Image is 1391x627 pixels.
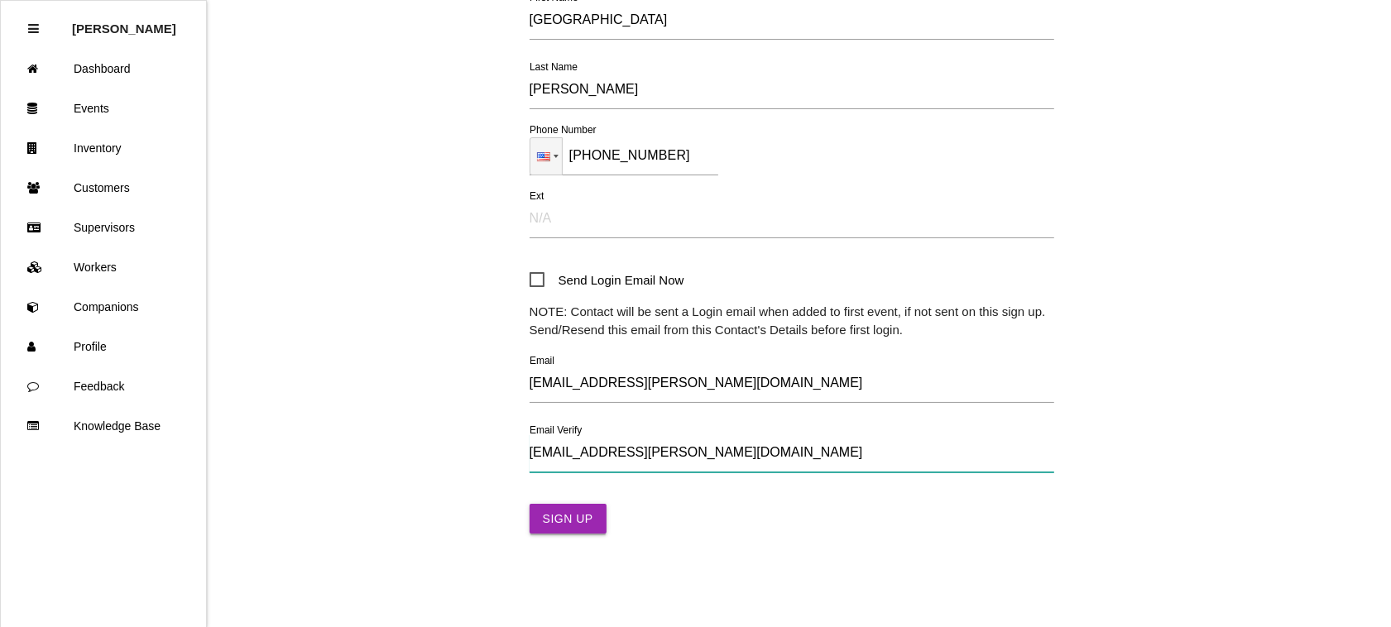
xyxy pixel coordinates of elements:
div: United States: + 1 [530,138,562,175]
a: Inventory [1,128,206,168]
div: Close [28,9,39,49]
input: 1 (702) 123-4567 [530,137,718,175]
input: Contact's Email Verify (Required) [530,434,1054,472]
span: Send Login Email Now [530,270,684,290]
label: Email [530,353,554,368]
a: Workers [1,247,206,287]
a: Dashboard [1,49,206,89]
input: N/A [530,200,1054,238]
label: Ext [530,189,544,203]
input: Required [530,2,1054,40]
input: Contact's Email (Required) [530,365,1054,403]
a: Knowledge Base [1,406,206,446]
a: Companions [1,287,206,327]
div: NOTE: Contact will be sent a Login email when added to first event, if not sent on this sign up. ... [520,270,1063,340]
a: Supervisors [1,208,206,247]
a: Events [1,89,206,128]
p: Rosie Blandino [72,9,176,36]
label: Email Verify [530,423,582,438]
label: Last Name [530,60,578,74]
label: Phone Number [530,122,597,137]
a: Profile [1,327,206,366]
a: Feedback [1,366,206,406]
button: Sign Up [530,504,607,534]
a: Customers [1,168,206,208]
input: Required [530,71,1054,109]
